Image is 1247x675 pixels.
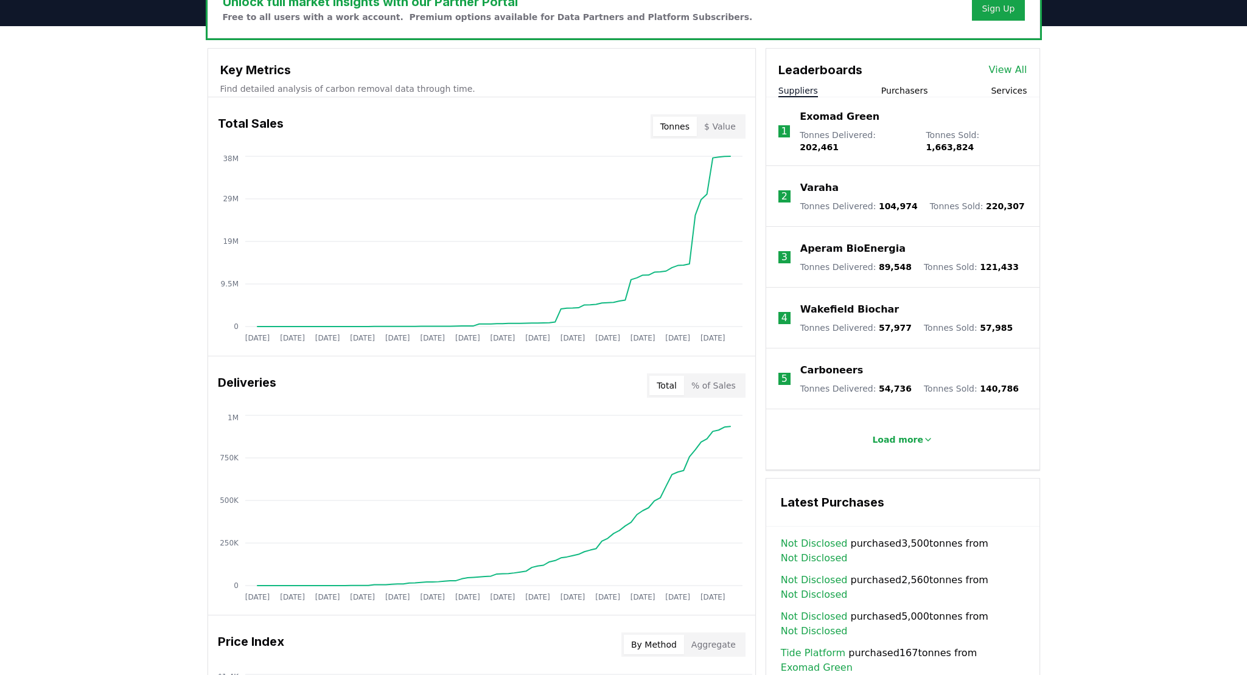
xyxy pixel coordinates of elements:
[220,83,743,95] p: Find detailed analysis of carbon removal data through time.
[455,334,480,342] tspan: [DATE]
[924,261,1019,273] p: Tonnes Sold :
[420,334,445,342] tspan: [DATE]
[781,372,788,386] p: 5
[800,109,879,124] a: Exomad Green
[223,11,753,23] p: Free to all users with a work account. Premium options available for Data Partners and Platform S...
[926,129,1027,153] p: Tonnes Sold :
[218,632,284,657] h3: Price Index
[980,323,1013,333] span: 57,985
[781,536,1025,566] span: purchased 3,500 tonnes from
[223,195,239,203] tspan: 29M
[665,593,690,601] tspan: [DATE]
[986,201,1025,211] span: 220,307
[234,581,239,590] tspan: 0
[781,493,1025,511] h3: Latest Purchases
[781,609,1025,639] span: purchased 5,000 tonnes from
[879,201,918,211] span: 104,974
[800,302,899,317] a: Wakefield Biochar
[385,593,410,601] tspan: [DATE]
[800,363,863,378] a: Carboneers
[245,593,270,601] tspan: [DATE]
[781,573,848,587] a: Not Disclosed
[560,334,585,342] tspan: [DATE]
[649,376,684,395] button: Total
[800,382,912,395] p: Tonnes Delivered :
[879,262,912,272] span: 89,548
[220,496,239,505] tspan: 500K
[980,262,1019,272] span: 121,433
[525,334,550,342] tspan: [DATE]
[700,334,725,342] tspan: [DATE]
[350,334,375,342] tspan: [DATE]
[781,609,848,624] a: Not Disclosed
[781,660,853,675] a: Exomad Green
[781,646,845,660] a: Tide Platform
[781,311,788,325] p: 4
[245,334,270,342] tspan: [DATE]
[665,334,690,342] tspan: [DATE]
[800,129,913,153] p: Tonnes Delivered :
[781,250,788,265] p: 3
[684,376,743,395] button: % of Sales
[228,414,239,422] tspan: 1M
[490,334,515,342] tspan: [DATE]
[455,593,480,601] tspan: [DATE]
[218,373,276,398] h3: Deliveries
[778,61,862,79] h3: Leaderboards
[800,142,839,152] span: 202,461
[781,124,787,139] p: 1
[982,2,1015,15] a: Sign Up
[800,241,906,256] a: Aperam BioEnergia
[684,635,743,654] button: Aggregate
[930,200,1025,212] p: Tonnes Sold :
[220,454,239,462] tspan: 750K
[924,382,1019,395] p: Tonnes Sold :
[223,154,239,163] tspan: 38M
[991,85,1027,97] button: Services
[781,551,848,566] a: Not Disclosed
[781,587,848,602] a: Not Disclosed
[781,573,1025,602] span: purchased 2,560 tonnes from
[980,384,1019,393] span: 140,786
[280,593,305,601] tspan: [DATE]
[879,384,912,393] span: 54,736
[926,142,974,152] span: 1,663,824
[800,200,918,212] p: Tonnes Delivered :
[624,635,684,654] button: By Method
[315,334,340,342] tspan: [DATE]
[315,593,340,601] tspan: [DATE]
[223,237,239,246] tspan: 19M
[420,593,445,601] tspan: [DATE]
[630,334,655,342] tspan: [DATE]
[218,114,284,139] h3: Total Sales
[525,593,550,601] tspan: [DATE]
[630,593,655,601] tspan: [DATE]
[220,61,743,79] h3: Key Metrics
[280,334,305,342] tspan: [DATE]
[595,334,620,342] tspan: [DATE]
[781,536,848,551] a: Not Disclosed
[924,322,1013,334] p: Tonnes Sold :
[653,117,697,136] button: Tonnes
[595,593,620,601] tspan: [DATE]
[490,593,515,601] tspan: [DATE]
[350,593,375,601] tspan: [DATE]
[781,646,1025,675] span: purchased 167 tonnes from
[778,85,818,97] button: Suppliers
[697,117,743,136] button: $ Value
[881,85,928,97] button: Purchasers
[800,181,839,195] a: Varaha
[220,280,238,288] tspan: 9.5M
[220,539,239,547] tspan: 250K
[385,334,410,342] tspan: [DATE]
[872,434,923,446] p: Load more
[234,322,239,331] tspan: 0
[800,261,912,273] p: Tonnes Delivered :
[700,593,725,601] tspan: [DATE]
